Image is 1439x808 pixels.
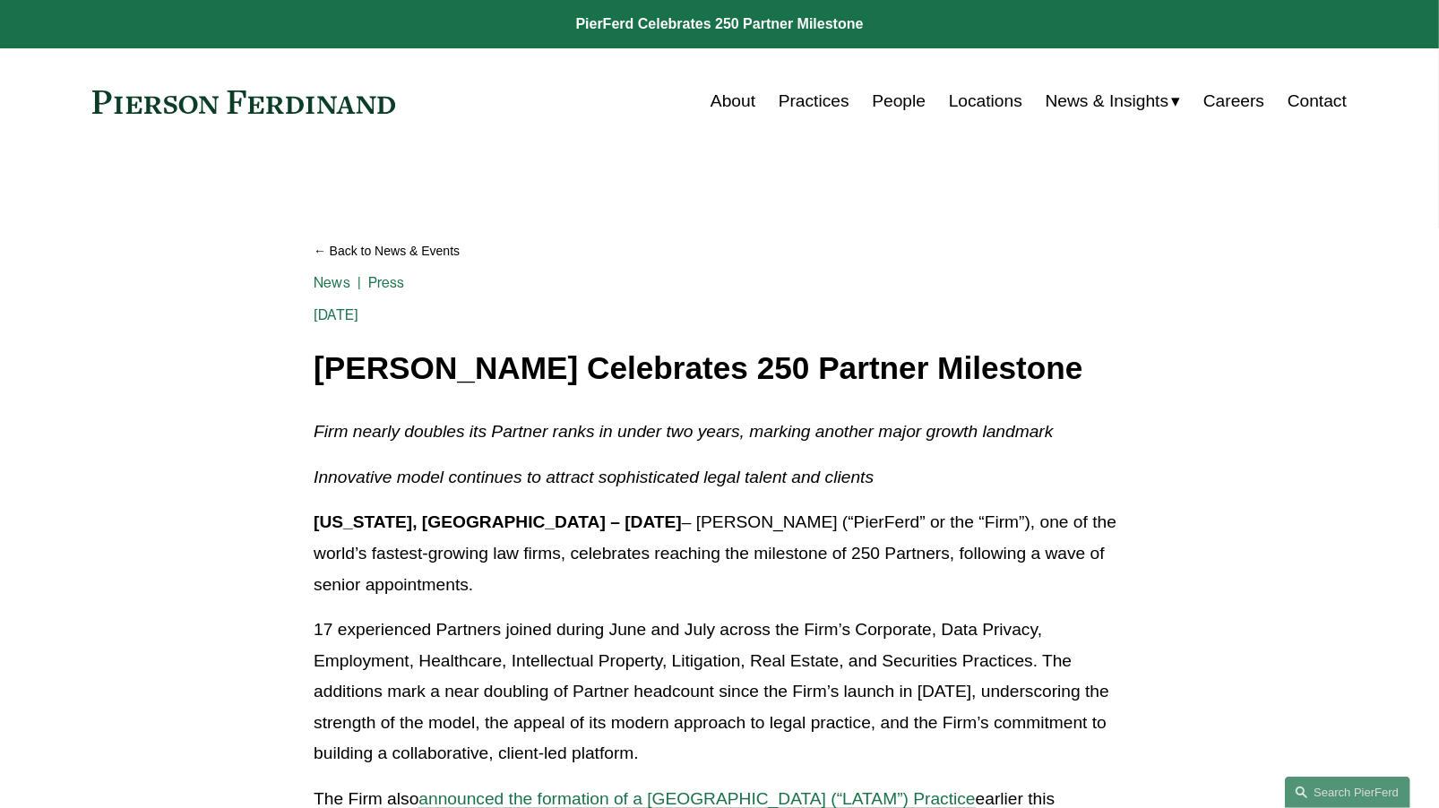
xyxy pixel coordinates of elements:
a: Practices [779,84,849,118]
a: folder dropdown [1046,84,1181,118]
a: Contact [1288,84,1347,118]
a: announced the formation of a [GEOGRAPHIC_DATA] (“LATAM”) Practice [418,789,975,808]
a: News [314,274,350,291]
h1: [PERSON_NAME] Celebrates 250 Partner Milestone [314,351,1125,386]
a: About [711,84,755,118]
strong: [US_STATE], [GEOGRAPHIC_DATA] – [DATE] [314,512,682,531]
a: Press [368,274,405,291]
a: People [872,84,926,118]
a: Locations [949,84,1022,118]
a: Careers [1203,84,1264,118]
em: Innovative model continues to attract sophisticated legal talent and clients [314,468,874,486]
em: Firm nearly doubles its Partner ranks in under two years, marking another major growth landmark [314,422,1053,441]
p: 17 experienced Partners joined during June and July across the Firm’s Corporate, Data Privacy, Em... [314,615,1125,769]
a: Search this site [1285,777,1410,808]
span: News & Insights [1046,86,1169,117]
p: – [PERSON_NAME] (“PierFerd” or the “Firm”), one of the world’s fastest-growing law firms, celebra... [314,507,1125,600]
a: Back to News & Events [314,236,1125,267]
span: [DATE] [314,306,358,323]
